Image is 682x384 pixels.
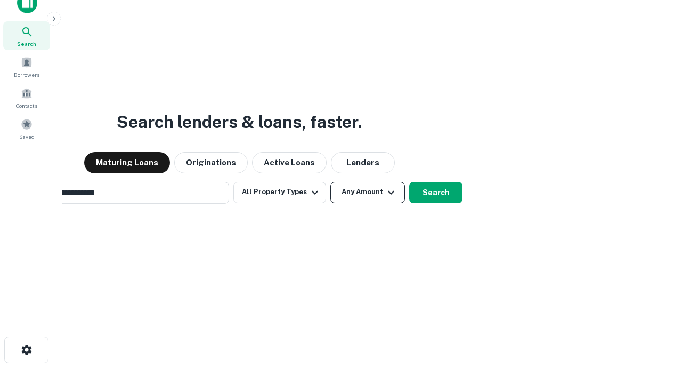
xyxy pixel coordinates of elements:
a: Borrowers [3,52,50,81]
button: Active Loans [252,152,327,173]
button: Originations [174,152,248,173]
a: Saved [3,114,50,143]
button: Maturing Loans [84,152,170,173]
a: Search [3,21,50,50]
span: Search [17,39,36,48]
iframe: Chat Widget [629,265,682,316]
button: Any Amount [330,182,405,203]
span: Saved [19,132,35,141]
button: Search [409,182,462,203]
a: Contacts [3,83,50,112]
span: Borrowers [14,70,39,79]
span: Contacts [16,101,37,110]
button: Lenders [331,152,395,173]
h3: Search lenders & loans, faster. [117,109,362,135]
button: All Property Types [233,182,326,203]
